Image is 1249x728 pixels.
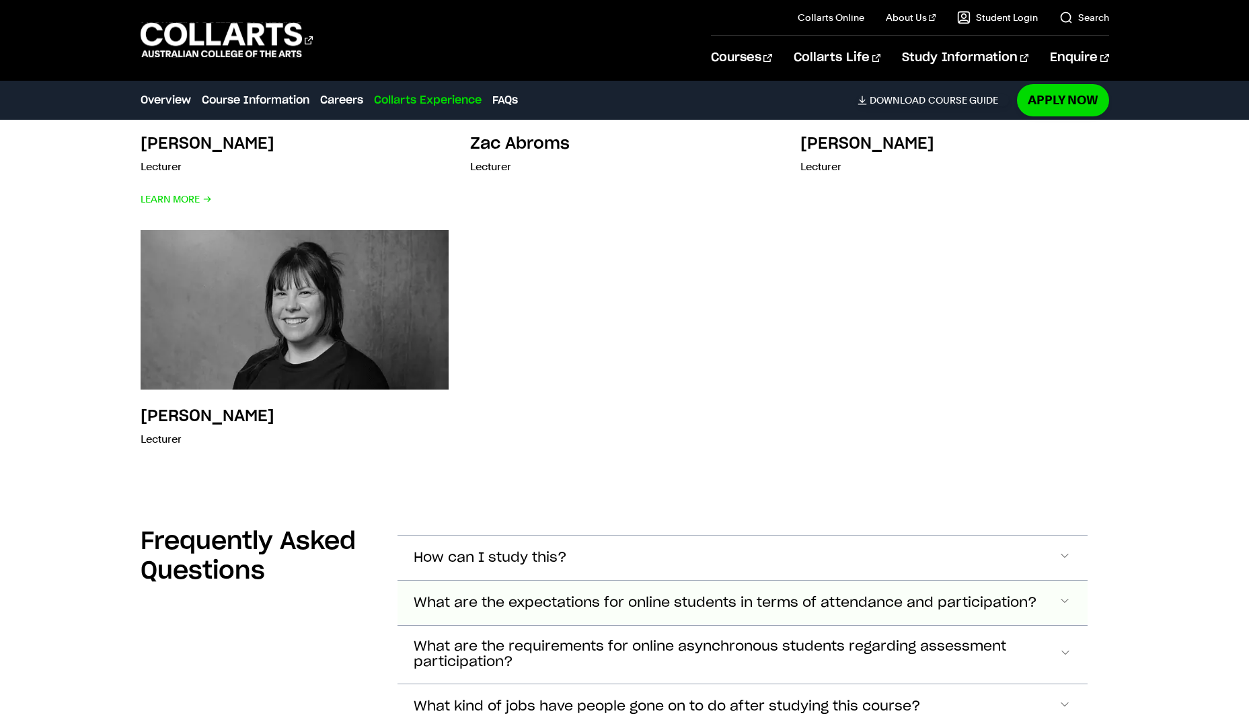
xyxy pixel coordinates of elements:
a: Apply Now [1017,84,1109,116]
span: Download [870,94,925,106]
a: Study Information [902,36,1028,80]
button: What are the requirements for online asynchronous students regarding assessment participation? [398,626,1088,684]
h3: [PERSON_NAME] [141,136,274,152]
p: Lecturer [141,430,274,449]
a: Collarts Online [798,11,864,24]
span: What kind of jobs have people gone on to do after studying this course? [414,699,921,715]
span: What are the expectations for online students in terms of attendance and participation? [414,595,1037,611]
h3: [PERSON_NAME] [800,136,934,152]
span: How can I study this? [414,550,567,566]
p: Lecturer [800,157,934,176]
button: What are the expectations for online students in terms of attendance and participation? [398,581,1088,625]
a: Course Information [202,92,309,108]
p: Lecturer [141,157,274,176]
span: What are the requirements for online asynchronous students regarding assessment participation? [414,639,1059,670]
span: Learn More [141,190,212,209]
h3: Zac Abroms [470,136,570,152]
a: Collarts Experience [374,92,482,108]
a: Search [1059,11,1109,24]
a: Collarts Life [794,36,880,80]
p: Lecturer [470,157,570,176]
a: FAQs [492,92,518,108]
a: Student Login [957,11,1038,24]
a: Enquire [1050,36,1108,80]
button: How can I study this? [398,536,1088,580]
a: Careers [320,92,363,108]
a: Overview [141,92,191,108]
div: Go to homepage [141,21,313,59]
h2: Frequently Asked Questions [141,527,376,586]
a: Courses [711,36,772,80]
h3: [PERSON_NAME] [141,408,274,425]
a: DownloadCourse Guide [858,94,1009,106]
a: About Us [886,11,936,24]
